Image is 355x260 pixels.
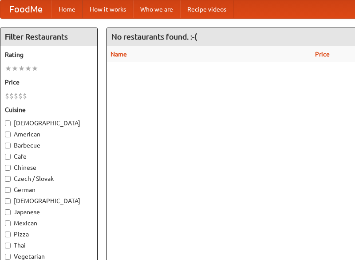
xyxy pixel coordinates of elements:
h4: Filter Restaurants [0,28,97,46]
li: ★ [18,64,25,73]
a: Price [315,51,330,58]
label: [DEMOGRAPHIC_DATA] [5,119,93,128]
label: Japanese [5,208,93,216]
input: American [5,132,11,137]
li: $ [9,91,14,101]
a: Recipe videos [180,0,233,18]
input: Barbecue [5,143,11,148]
label: Chinese [5,163,93,172]
li: ★ [32,64,38,73]
li: $ [23,91,27,101]
label: Cafe [5,152,93,161]
li: $ [5,91,9,101]
li: ★ [25,64,32,73]
label: Thai [5,241,93,250]
input: Japanese [5,209,11,215]
input: Czech / Slovak [5,176,11,182]
li: ★ [5,64,12,73]
input: Chinese [5,165,11,171]
li: ★ [12,64,18,73]
input: Vegetarian [5,254,11,260]
ng-pluralize: No restaurants found. :-( [111,32,197,41]
label: Pizza [5,230,93,239]
label: Mexican [5,219,93,228]
label: German [5,185,93,194]
h5: Price [5,78,93,87]
input: [DEMOGRAPHIC_DATA] [5,198,11,204]
label: Barbecue [5,141,93,150]
label: American [5,130,93,139]
a: How it works [83,0,133,18]
a: FoodMe [0,0,51,18]
input: Pizza [5,232,11,237]
h5: Rating [5,50,93,59]
li: $ [18,91,23,101]
input: German [5,187,11,193]
h5: Cuisine [5,105,93,114]
li: $ [14,91,18,101]
input: Cafe [5,154,11,160]
input: Mexican [5,220,11,226]
a: Name [110,51,127,58]
label: Czech / Slovak [5,174,93,183]
label: [DEMOGRAPHIC_DATA] [5,196,93,205]
input: Thai [5,243,11,248]
input: [DEMOGRAPHIC_DATA] [5,120,11,126]
a: Home [51,0,83,18]
a: Who we are [133,0,180,18]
